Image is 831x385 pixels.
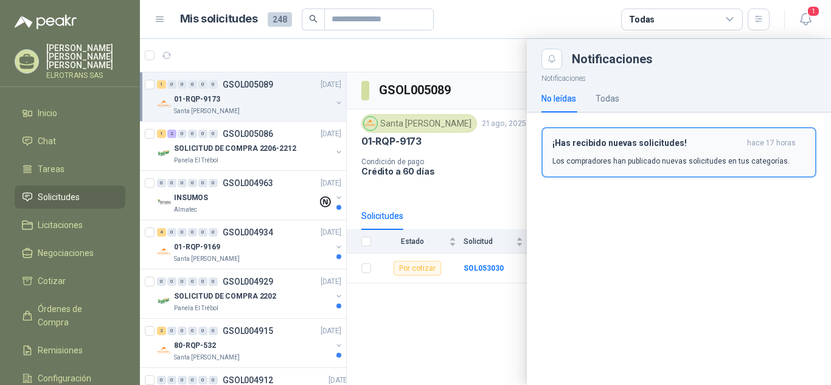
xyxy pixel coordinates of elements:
span: Tareas [38,162,64,176]
img: Logo peakr [15,15,77,29]
a: Chat [15,130,125,153]
h1: Mis solicitudes [180,10,258,28]
div: No leídas [541,92,576,105]
button: ¡Has recibido nuevas solicitudes!hace 17 horas Los compradores han publicado nuevas solicitudes e... [541,127,816,178]
span: Licitaciones [38,218,83,232]
div: Todas [596,92,619,105]
span: Solicitudes [38,190,80,204]
p: Los compradores han publicado nuevas solicitudes en tus categorías. [552,156,790,167]
span: Chat [38,134,56,148]
a: Órdenes de Compra [15,297,125,334]
span: search [309,15,318,23]
span: hace 17 horas [747,138,796,148]
button: Close [541,49,562,69]
span: Órdenes de Compra [38,302,114,329]
a: Tareas [15,158,125,181]
a: Remisiones [15,339,125,362]
span: Inicio [38,106,57,120]
button: 1 [794,9,816,30]
p: ELROTRANS SAS [46,72,125,79]
a: Negociaciones [15,241,125,265]
a: Inicio [15,102,125,125]
p: [PERSON_NAME] [PERSON_NAME] [PERSON_NAME] [46,44,125,69]
h3: ¡Has recibido nuevas solicitudes! [552,138,742,148]
p: Notificaciones [527,69,831,85]
a: Licitaciones [15,213,125,237]
span: Cotizar [38,274,66,288]
span: Remisiones [38,344,83,357]
div: Notificaciones [572,53,816,65]
span: Negociaciones [38,246,94,260]
span: Configuración [38,372,91,385]
a: Cotizar [15,269,125,293]
a: Solicitudes [15,186,125,209]
span: 1 [807,5,820,17]
div: Todas [629,13,655,26]
span: 248 [268,12,292,27]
